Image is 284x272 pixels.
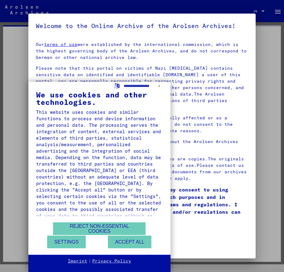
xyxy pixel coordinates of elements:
[108,236,151,248] button: Accept all
[92,258,131,264] a: Privacy Policy
[36,109,163,225] div: This website uses cookies and similar functions to process end device information and personal da...
[47,236,86,248] button: Settings
[53,222,146,235] button: Reject non-essential cookies
[36,91,163,106] div: We use cookies and other technologies.
[68,258,87,264] a: Imprint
